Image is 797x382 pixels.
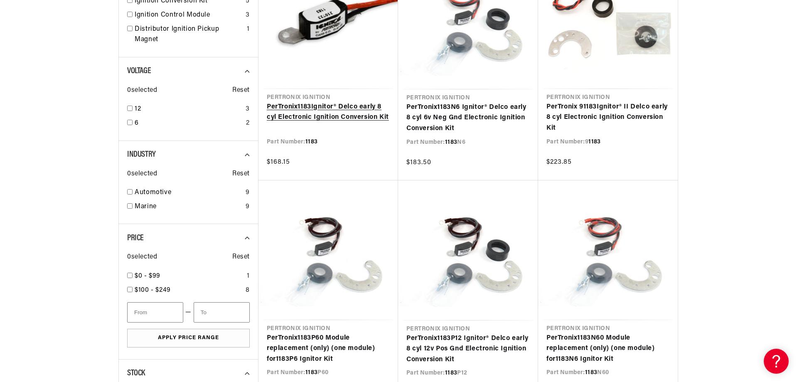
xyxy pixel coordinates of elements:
div: 9 [246,187,250,198]
button: Apply Price Range [127,329,250,347]
a: 12 [135,104,242,115]
a: Marine [135,202,242,212]
div: 1 [247,24,250,35]
a: PerTronix1183N6 Ignitor® Delco early 8 cyl 6v Neg Gnd Electronic Ignition Conversion Kit [406,102,530,134]
div: 3 [246,104,250,115]
span: Industry [127,150,156,159]
div: 2 [246,118,250,129]
div: 1 [247,271,250,282]
a: PerTronix1183P12 Ignitor® Delco early 8 cyl 12v Pos Gnd Electronic Ignition Conversion Kit [406,333,530,365]
a: PerTronix 91183Ignitor® II Delco early 8 cyl Electronic Ignition Conversion Kit [546,102,669,134]
a: PerTronix1183N60 Module replacement (only) (one module) for1183N6 Ignitor Kit [546,333,669,365]
input: To [194,302,250,323]
span: $100 - $249 [135,287,171,293]
span: — [185,307,192,318]
span: 0 selected [127,252,157,263]
div: 8 [246,285,250,296]
div: 9 [246,202,250,212]
a: Ignition Control Module [135,10,242,21]
a: Distributor Ignition Pickup Magnet [135,24,244,45]
span: Price [127,234,144,242]
a: PerTronix1183Ignitor® Delco early 8 cyl Electronic Ignition Conversion Kit [267,102,390,123]
span: 0 selected [127,85,157,96]
div: 3 [246,10,250,21]
a: 6 [135,118,243,129]
span: Reset [232,252,250,263]
span: Voltage [127,67,151,75]
span: Reset [232,85,250,96]
a: Automotive [135,187,242,198]
input: From [127,302,183,323]
a: PerTronix1183P60 Module replacement (only) (one module) for1183P6 Ignitor Kit [267,333,390,365]
span: $0 - $99 [135,273,160,279]
span: 0 selected [127,169,157,180]
span: Reset [232,169,250,180]
span: Stock [127,369,145,377]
